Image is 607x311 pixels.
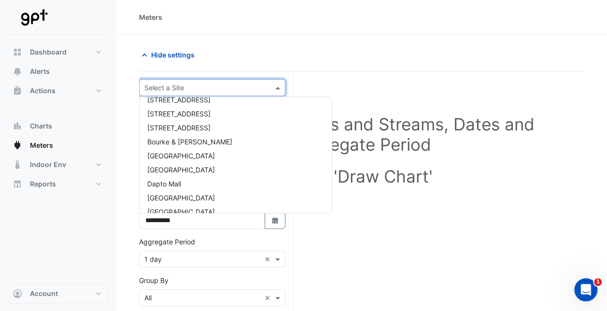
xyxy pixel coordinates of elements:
[8,116,108,136] button: Charts
[13,47,22,57] app-icon: Dashboard
[8,155,108,174] button: Indoor Env
[30,160,66,170] span: Indoor Env
[8,284,108,303] button: Account
[8,62,108,81] button: Alerts
[265,254,273,264] span: Clear
[8,136,108,155] button: Meters
[147,208,215,216] span: [GEOGRAPHIC_DATA]
[13,179,22,189] app-icon: Reports
[147,194,215,202] span: [GEOGRAPHIC_DATA]
[139,275,169,285] label: Group By
[30,86,56,96] span: Actions
[574,278,597,301] iframe: Intercom live chat
[139,46,201,63] button: Hide settings
[139,237,195,247] label: Aggregate Period
[147,96,211,104] span: [STREET_ADDRESS]
[30,121,52,131] span: Charts
[13,121,22,131] app-icon: Charts
[12,8,55,27] img: Company Logo
[147,180,181,188] span: Dapto Mall
[147,166,215,174] span: [GEOGRAPHIC_DATA]
[155,166,568,186] h1: Click 'Draw Chart'
[594,278,602,286] span: 1
[13,86,22,96] app-icon: Actions
[8,42,108,62] button: Dashboard
[147,152,215,160] span: [GEOGRAPHIC_DATA]
[30,47,67,57] span: Dashboard
[139,12,162,22] div: Meters
[265,293,273,303] span: Clear
[30,179,56,189] span: Reports
[147,124,211,132] span: [STREET_ADDRESS]
[13,67,22,76] app-icon: Alerts
[151,50,195,60] span: Hide settings
[147,138,232,146] span: Bourke & [PERSON_NAME]
[30,67,50,76] span: Alerts
[13,141,22,150] app-icon: Meters
[30,289,58,298] span: Account
[30,141,53,150] span: Meters
[147,110,211,118] span: [STREET_ADDRESS]
[155,114,568,155] h1: Select Site, Meters and Streams, Dates and Aggregate Period
[13,160,22,170] app-icon: Indoor Env
[8,174,108,194] button: Reports
[140,97,332,213] div: Options List
[8,81,108,100] button: Actions
[271,216,280,225] fa-icon: Select Date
